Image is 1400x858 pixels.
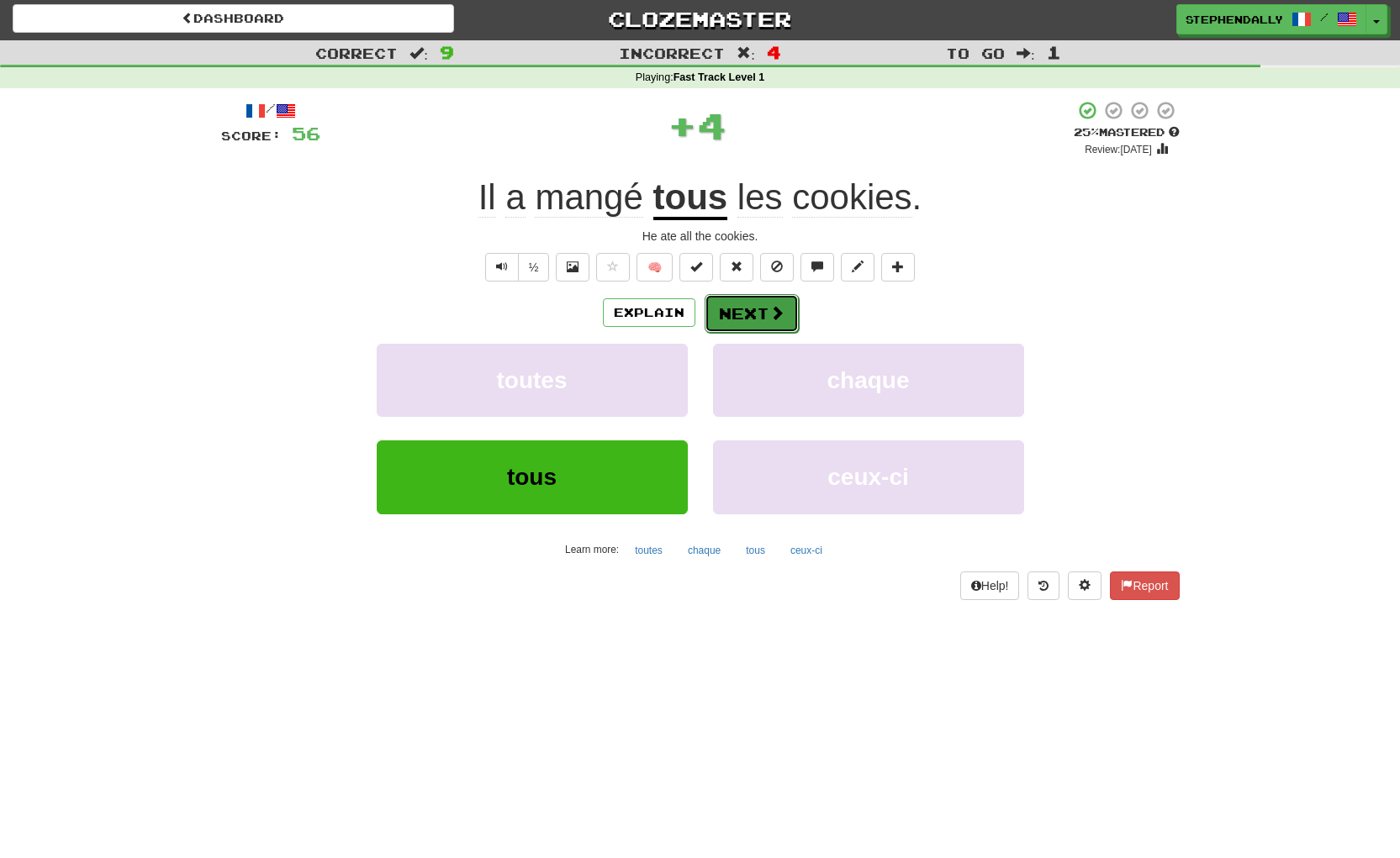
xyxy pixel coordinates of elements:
[727,177,922,218] span: .
[221,100,320,121] div: /
[881,253,915,282] button: Add to collection (alt+a)
[556,253,589,282] button: Show image (alt+x)
[737,177,783,218] span: les
[637,253,673,282] button: 🧠
[377,344,688,417] button: toutes
[674,71,765,83] strong: Fast Track Level 1
[482,253,550,282] div: Text-to-speech controls
[946,45,1005,61] span: To go
[518,253,550,282] button: ½
[679,253,713,282] button: Set this sentence to 100% Mastered (alt+m)
[221,129,282,143] span: Score:
[1074,125,1099,139] span: 25 %
[315,45,398,61] span: Correct
[720,253,753,282] button: Reset to 0% Mastered (alt+r)
[760,253,794,282] button: Ignore sentence (alt+i)
[705,294,799,333] button: Next
[792,177,911,218] span: cookies
[507,464,557,490] span: tous
[1320,11,1329,23] span: /
[827,367,909,393] span: chaque
[800,253,834,282] button: Discuss sentence (alt+u)
[377,440,688,513] button: tous
[478,177,496,218] span: Il
[221,228,1180,245] div: He ate all the cookies.
[841,253,874,282] button: Edit sentence (alt+d)
[713,344,1024,417] button: chaque
[440,42,454,62] span: 9
[479,4,921,34] a: Clozemaster
[781,538,832,563] button: ceux-ci
[497,367,568,393] span: toutes
[1110,571,1179,600] button: Report
[619,45,725,61] span: Incorrect
[535,177,642,218] span: mangé
[713,440,1024,513] button: ceux-ci
[827,464,909,490] span: ceux-ci
[653,177,728,220] u: tous
[13,4,454,33] a: Dashboard
[697,104,726,146] span: 4
[292,123,320,144] span: 56
[485,253,519,282] button: Play sentence audio (ctl+space)
[1017,46,1035,61] span: :
[596,253,630,282] button: Favorite sentence (alt+f)
[1074,125,1180,140] div: Mastered
[1176,4,1366,34] a: Stephendally /
[737,538,774,563] button: tous
[409,46,428,61] span: :
[668,100,697,150] span: +
[1028,571,1059,600] button: Round history (alt+y)
[1186,12,1283,27] span: Stephendally
[737,46,755,61] span: :
[767,42,781,62] span: 4
[626,538,672,563] button: toutes
[505,177,525,218] span: a
[565,544,619,555] small: Learn more:
[1085,144,1152,155] small: Review: [DATE]
[603,298,695,327] button: Explain
[1047,42,1061,62] span: 1
[960,571,1020,600] button: Help!
[679,538,730,563] button: chaque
